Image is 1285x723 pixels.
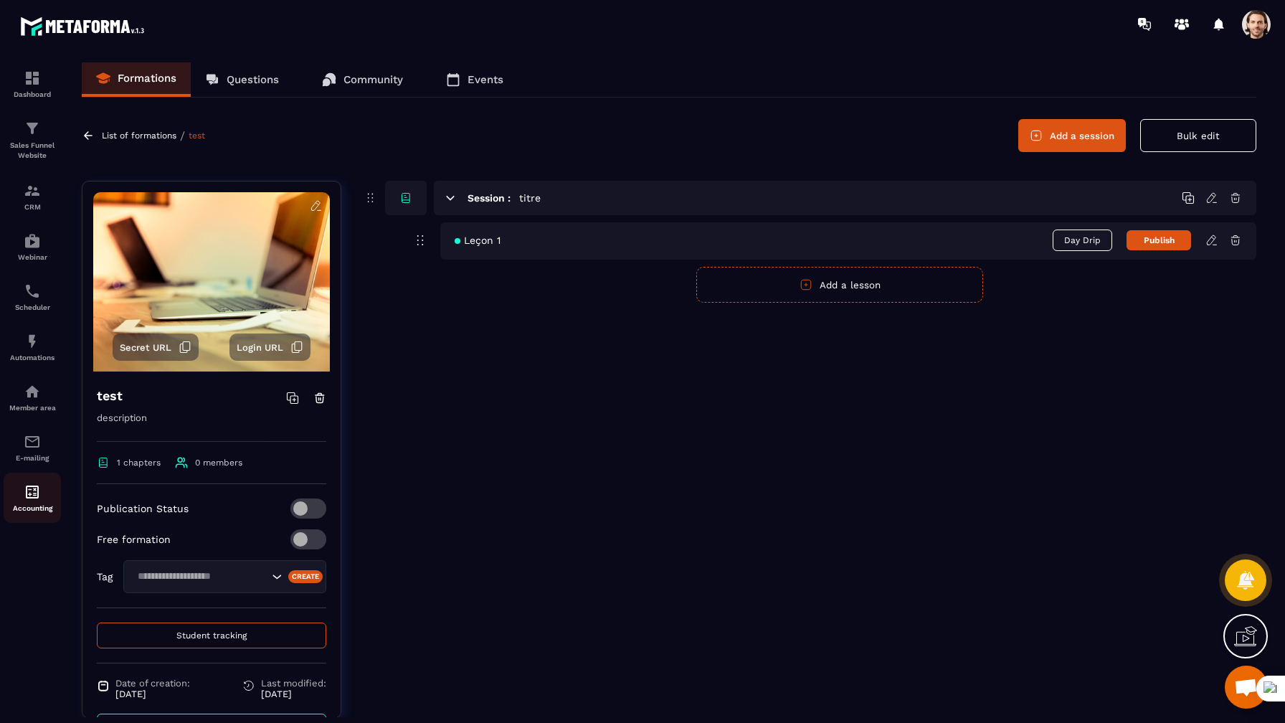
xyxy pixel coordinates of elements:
[4,203,61,211] p: CRM
[115,678,190,689] span: Date of creation:
[261,678,326,689] span: Last modified:
[24,70,41,87] img: formation
[24,232,41,250] img: automations
[4,90,61,98] p: Dashboard
[4,454,61,462] p: E-mailing
[4,504,61,512] p: Accounting
[97,503,189,514] p: Publication Status
[468,192,511,204] h6: Session :
[4,372,61,422] a: automationsautomationsMember area
[102,131,176,141] a: List of formations
[191,62,293,97] a: Questions
[24,182,41,199] img: formation
[4,141,61,161] p: Sales Funnel Website
[288,570,323,583] div: Create
[1018,119,1126,152] button: Add a session
[97,571,113,582] p: Tag
[189,131,205,141] a: test
[468,73,503,86] p: Events
[1225,666,1268,709] div: Mở cuộc trò chuyện
[117,458,161,468] span: 1 chapters
[24,333,41,350] img: automations
[133,569,268,585] input: Search for option
[82,62,191,97] a: Formations
[432,62,518,97] a: Events
[4,322,61,372] a: automationsautomationsAutomations
[97,534,171,545] p: Free formation
[4,473,61,523] a: accountantaccountantAccounting
[229,334,310,361] button: Login URL
[97,386,123,406] h4: test
[195,458,242,468] span: 0 members
[4,253,61,261] p: Webinar
[93,192,330,372] img: background
[4,354,61,361] p: Automations
[180,129,185,143] span: /
[261,689,326,699] p: [DATE]
[123,560,326,593] div: Search for option
[696,267,983,303] button: Add a lesson
[4,272,61,322] a: schedulerschedulerScheduler
[4,222,61,272] a: automationsautomationsWebinar
[308,62,417,97] a: Community
[113,334,199,361] button: Secret URL
[4,303,61,311] p: Scheduler
[1127,230,1191,250] button: Publish
[24,283,41,300] img: scheduler
[20,13,149,39] img: logo
[97,410,326,442] p: description
[343,73,403,86] p: Community
[237,342,283,353] span: Login URL
[24,383,41,400] img: automations
[1053,230,1112,251] span: Day Drip
[176,630,247,641] span: Student tracking
[97,623,326,648] button: Student tracking
[120,342,171,353] span: Secret URL
[118,72,176,85] p: Formations
[4,59,61,109] a: formationformationDashboard
[24,433,41,450] img: email
[4,422,61,473] a: emailemailE-mailing
[4,404,61,412] p: Member area
[24,483,41,501] img: accountant
[227,73,279,86] p: Questions
[519,191,541,205] h5: titre
[455,235,501,246] span: Leçon 1
[24,120,41,137] img: formation
[115,689,190,699] p: [DATE]
[4,109,61,171] a: formationformationSales Funnel Website
[1140,119,1256,152] button: Bulk edit
[4,171,61,222] a: formationformationCRM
